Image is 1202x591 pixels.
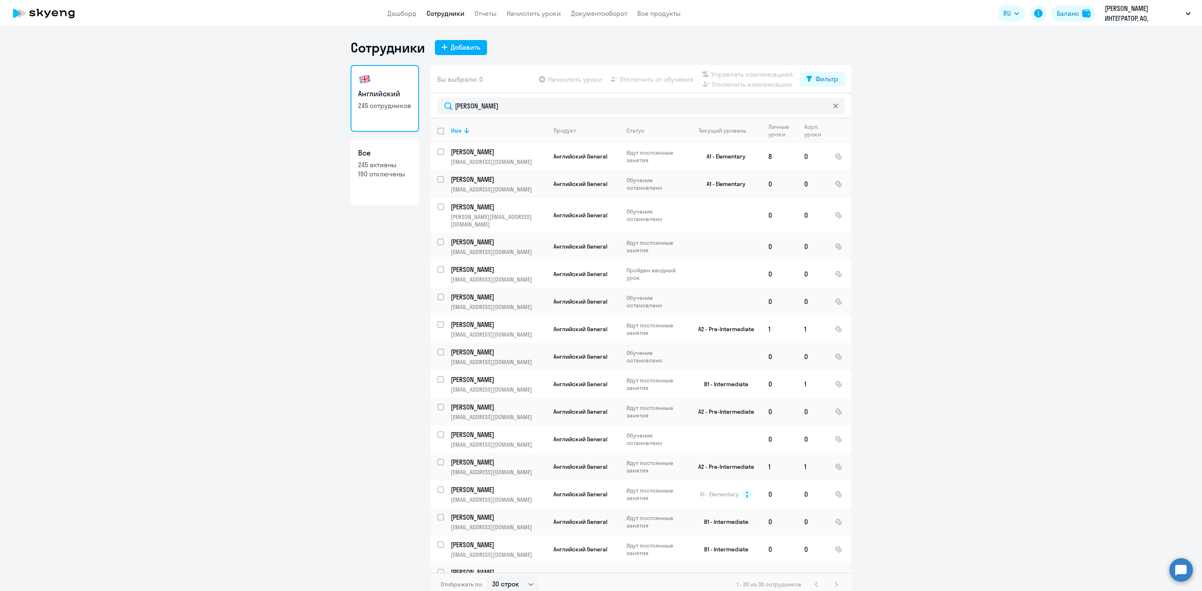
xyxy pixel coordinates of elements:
[626,542,684,557] p: Идут постоянные занятия
[762,453,798,480] td: 1
[684,453,762,480] td: A2 - Pre-Intermediate
[798,198,828,233] td: 0
[762,233,798,260] td: 0
[553,353,607,360] span: Английский General
[358,73,371,86] img: english
[1105,3,1182,23] p: [PERSON_NAME] ИНТЕГРАТОР, АО, АКТУАЛЬНЫЙ BELL
[626,176,684,191] p: Обучение остановлено
[451,496,546,503] p: [EMAIL_ADDRESS][DOMAIN_NAME]
[553,127,576,134] div: Продукт
[804,123,822,138] div: Корп. уроки
[684,398,762,425] td: A2 - Pre-Intermediate
[798,508,828,536] td: 0
[451,127,462,134] div: Имя
[451,413,546,421] p: [EMAIL_ADDRESS][DOMAIN_NAME]
[1057,8,1079,18] div: Баланс
[798,425,828,453] td: 0
[451,458,546,467] a: [PERSON_NAME]
[358,160,412,169] p: 245 активны
[684,315,762,343] td: A2 - Pre-Intermediate
[798,398,828,425] td: 0
[1101,3,1195,23] button: [PERSON_NAME] ИНТЕГРАТОР, АО, АКТУАЛЬНЫЙ BELL
[451,237,546,246] a: [PERSON_NAME]
[451,441,546,448] p: [EMAIL_ADDRESS][DOMAIN_NAME]
[553,298,607,305] span: Английский General
[451,375,546,384] a: [PERSON_NAME]
[451,331,546,338] p: [EMAIL_ADDRESS][DOMAIN_NAME]
[451,347,546,357] a: [PERSON_NAME]
[553,243,607,250] span: Английский General
[451,147,546,156] a: [PERSON_NAME]
[437,98,845,114] input: Поиск по имени, email, продукту или статусу
[451,358,546,366] p: [EMAIL_ADDRESS][DOMAIN_NAME]
[637,9,681,18] a: Все продукты
[451,213,546,228] p: [PERSON_NAME][EMAIL_ADDRESS][DOMAIN_NAME]
[1003,8,1011,18] span: RU
[358,88,412,99] h3: Английский
[684,508,762,536] td: B1 - Intermediate
[684,536,762,563] td: B1 - Intermediate
[451,202,546,211] a: [PERSON_NAME]
[451,292,545,302] p: [PERSON_NAME]
[626,127,684,134] div: Статус
[737,581,801,588] span: 1 - 30 из 30 сотрудников
[626,377,684,392] p: Идут постоянные занятия
[475,9,497,18] a: Отчеты
[571,9,627,18] a: Документооборот
[798,170,828,198] td: 0
[507,9,561,18] a: Начислить уроки
[358,101,412,110] p: 245 сотрудников
[553,270,607,278] span: Английский General
[451,248,546,256] p: [EMAIL_ADDRESS][DOMAIN_NAME]
[684,370,762,398] td: B1 - Intermediate
[358,169,412,179] p: 190 отключены
[451,485,546,494] a: [PERSON_NAME]
[798,480,828,508] td: 0
[451,430,546,439] a: [PERSON_NAME]
[798,343,828,370] td: 0
[451,202,545,211] p: [PERSON_NAME]
[626,127,644,134] div: Статус
[553,518,607,526] span: Английский General
[451,347,545,357] p: [PERSON_NAME]
[684,143,762,170] td: A1 - Elementary
[451,513,546,522] a: [PERSON_NAME]
[553,435,607,443] span: Английский General
[762,480,798,508] td: 0
[762,170,798,198] td: 0
[553,463,607,470] span: Английский General
[626,239,684,254] p: Идут постоянные занятия
[451,147,545,156] p: [PERSON_NAME]
[451,468,546,476] p: [EMAIL_ADDRESS][DOMAIN_NAME]
[451,513,545,522] p: [PERSON_NAME]
[451,523,546,531] p: [EMAIL_ADDRESS][DOMAIN_NAME]
[798,233,828,260] td: 0
[451,42,480,52] div: Добавить
[451,320,545,329] p: [PERSON_NAME]
[451,540,545,549] p: [PERSON_NAME]
[691,127,761,134] div: Текущий уровень
[626,432,684,447] p: Обучение остановлено
[451,158,546,166] p: [EMAIL_ADDRESS][DOMAIN_NAME]
[437,74,483,84] span: Вы выбрали: 0
[762,198,798,233] td: 0
[768,123,797,138] div: Личные уроки
[451,485,545,494] p: [PERSON_NAME]
[387,9,417,18] a: Дашборд
[768,123,792,138] div: Личные уроки
[762,425,798,453] td: 0
[699,127,746,134] div: Текущий уровень
[451,386,546,393] p: [EMAIL_ADDRESS][DOMAIN_NAME]
[1052,5,1096,22] a: Балансbalance
[798,143,828,170] td: 0
[798,370,828,398] td: 1
[626,208,684,223] p: Обучение остановлено
[351,65,419,132] a: Английский245 сотрудников
[451,375,545,384] p: [PERSON_NAME]
[626,514,684,529] p: Идут постоянные занятия
[451,540,546,549] a: [PERSON_NAME]
[626,322,684,337] p: Идут постоянные занятия
[684,170,762,198] td: A1 - Elementary
[626,459,684,474] p: Идут постоянные занятия
[451,430,545,439] p: [PERSON_NAME]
